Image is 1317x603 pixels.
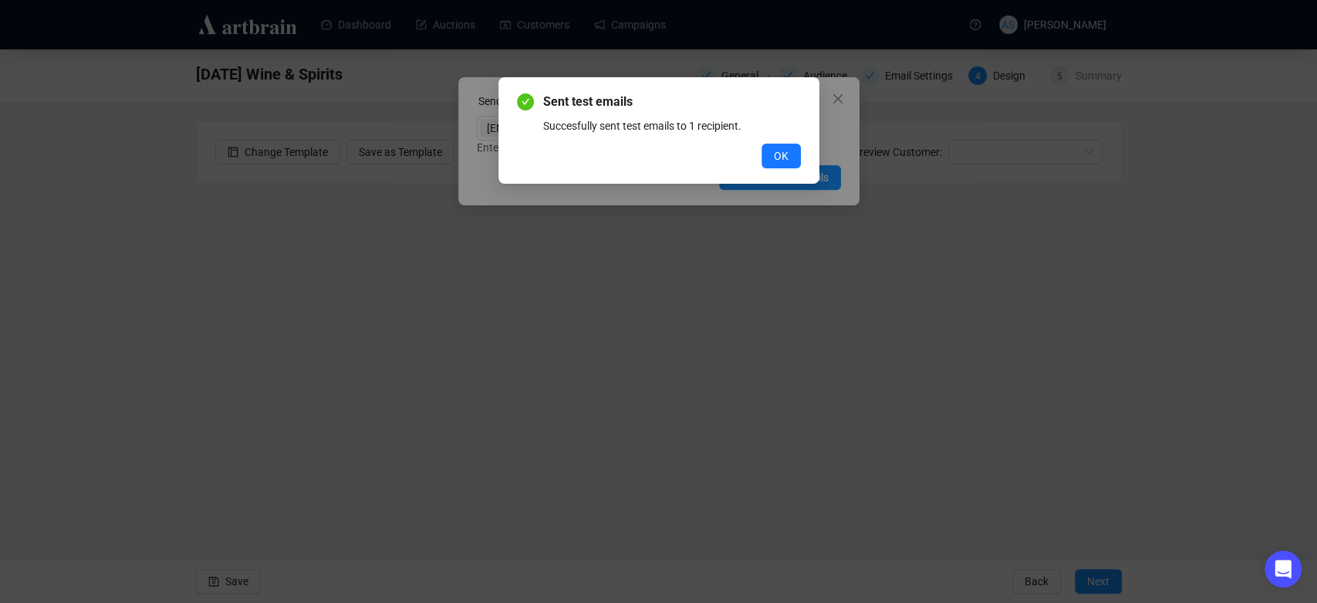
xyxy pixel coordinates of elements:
span: check-circle [517,93,534,110]
div: Succesfully sent test emails to 1 recipient. [543,117,801,134]
button: OK [761,144,801,168]
div: Open Intercom Messenger [1265,550,1302,588]
span: Sent test emails [543,93,801,111]
span: OK [774,147,789,164]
